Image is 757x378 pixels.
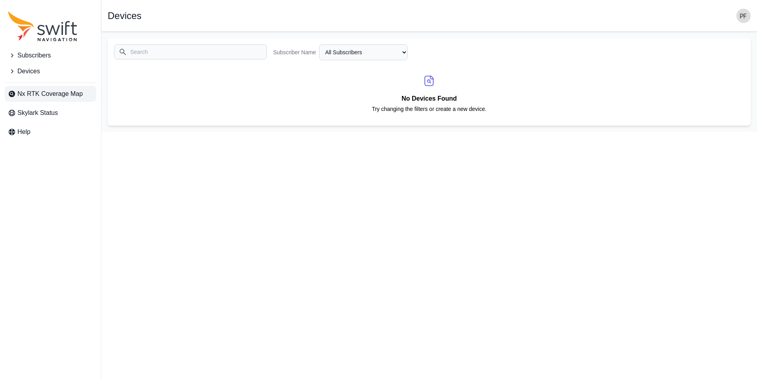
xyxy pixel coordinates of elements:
[17,108,58,118] span: Skylark Status
[17,67,40,76] span: Devices
[5,86,96,102] a: Nx RTK Coverage Map
[17,89,83,99] span: Nx RTK Coverage Map
[5,48,96,63] button: Subscribers
[372,94,487,105] h2: No Devices Found
[5,124,96,140] a: Help
[736,9,751,23] img: user photo
[108,11,141,21] h1: Devices
[372,105,487,119] p: Try changing the filters or create a new device.
[319,44,408,60] select: Subscriber
[17,51,51,60] span: Subscribers
[17,127,30,137] span: Help
[114,44,267,59] input: Search
[273,48,316,56] label: Subscriber Name
[5,63,96,79] button: Devices
[5,105,96,121] a: Skylark Status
